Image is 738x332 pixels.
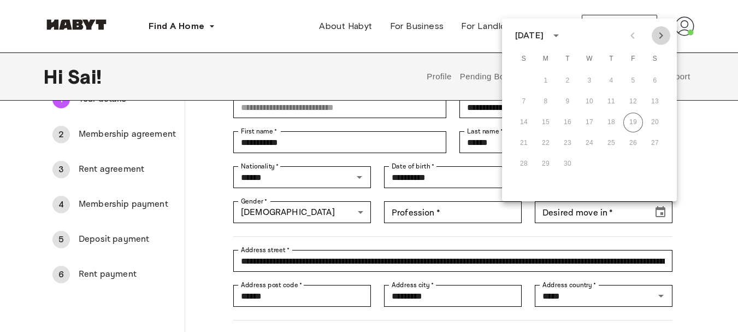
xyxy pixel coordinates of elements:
div: 4Membership payment [44,191,185,218]
div: 3Rent agreement [44,156,185,183]
img: avatar [675,16,694,36]
span: Wednesday [580,48,599,70]
button: Profile [426,53,453,101]
div: Address post code [233,285,371,307]
label: Address post code [241,280,302,290]
span: Membership agreement [79,128,176,141]
span: For Landlords [461,20,519,33]
button: Open [653,288,669,304]
span: Membership payment [79,198,176,211]
span: Rent agreement [79,163,176,176]
a: About Habyt [310,15,381,37]
label: Address city [392,280,434,290]
div: 5 [52,231,70,248]
span: Saturday [645,48,665,70]
a: For Landlords [452,15,528,37]
button: Pending Bookings [458,53,531,101]
button: Find A Home [140,15,224,37]
div: First name [233,131,446,153]
label: Address country [542,280,597,290]
label: Address street [241,245,290,255]
span: For Business [390,20,444,33]
div: user profile tabs [423,53,694,101]
button: Next month [652,26,670,45]
div: [DEMOGRAPHIC_DATA] [233,201,371,223]
span: Tuesday [558,48,577,70]
button: Choose date, selected date is Oct 19, 2001 [499,166,521,188]
span: Monday [536,48,556,70]
div: Email address [233,96,446,118]
a: For Business [381,15,453,37]
button: calendar view is open, switch to year view [547,26,565,45]
label: Nationality [241,161,279,171]
img: Habyt [44,19,109,30]
span: Rent payment [79,268,176,281]
span: Find A Home [149,20,204,33]
label: First name [241,126,278,136]
span: Friday [623,48,643,70]
span: Deposit payment [79,233,176,246]
div: 4 [52,196,70,213]
button: Choose date [650,201,671,223]
span: About Habyt [319,20,372,33]
button: Get in Touch [582,15,657,38]
div: 6 [52,266,70,283]
div: Profession [384,201,522,223]
span: Thursday [601,48,621,70]
div: Phone [459,96,672,118]
div: 2 [52,126,70,143]
button: Open [352,170,367,185]
label: Gender [241,196,267,206]
div: Address city [384,285,522,307]
span: Sunday [514,48,534,70]
div: Last name [459,131,672,153]
div: [DATE] [515,29,544,42]
div: 6Rent payment [44,261,185,288]
div: 5Deposit payment [44,226,185,253]
span: Sai ! [67,65,102,88]
label: Last name [467,126,504,136]
div: 3 [52,161,70,178]
span: Hi [44,65,67,88]
div: Address street [233,250,672,272]
div: 2Membership agreement [44,121,185,148]
label: Date of birth [392,161,434,171]
a: Blog [528,15,565,37]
